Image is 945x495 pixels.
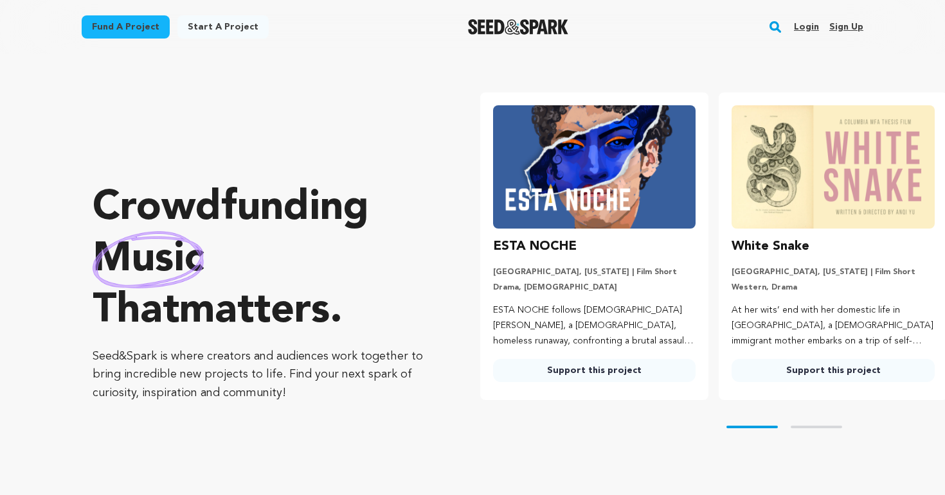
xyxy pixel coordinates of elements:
a: Start a project [177,15,269,39]
a: Seed&Spark Homepage [468,19,569,35]
a: Sign up [829,17,863,37]
h3: ESTA NOCHE [493,236,577,257]
img: White Snake image [732,105,935,229]
a: Support this project [732,359,935,382]
p: Seed&Spark is where creators and audiences work together to bring incredible new projects to life... [93,347,429,403]
a: Fund a project [82,15,170,39]
h3: White Snake [732,236,809,257]
p: At her wits’ end with her domestic life in [GEOGRAPHIC_DATA], a [DEMOGRAPHIC_DATA] immigrant moth... [732,303,935,349]
img: Seed&Spark Logo Dark Mode [468,19,569,35]
a: Login [794,17,819,37]
img: hand sketched image [93,231,204,288]
p: [GEOGRAPHIC_DATA], [US_STATE] | Film Short [493,267,696,277]
p: Drama, [DEMOGRAPHIC_DATA] [493,282,696,293]
p: ESTA NOCHE follows [DEMOGRAPHIC_DATA] [PERSON_NAME], a [DEMOGRAPHIC_DATA], homeless runaway, conf... [493,303,696,349]
p: [GEOGRAPHIC_DATA], [US_STATE] | Film Short [732,267,935,277]
p: Crowdfunding that . [93,183,429,337]
p: Western, Drama [732,282,935,293]
span: matters [179,291,330,332]
img: ESTA NOCHE image [493,105,696,229]
a: Support this project [493,359,696,382]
